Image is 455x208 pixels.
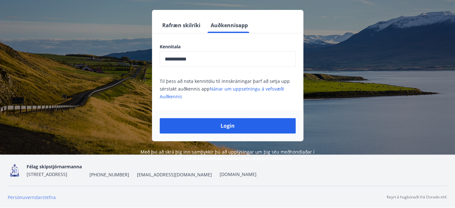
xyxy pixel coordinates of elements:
label: Kennitala [160,44,296,50]
button: Login [160,118,296,133]
a: [DOMAIN_NAME] [220,171,257,177]
span: Til þess að nota kennitölu til innskráningar þarf að setja upp sérstakt auðkennis app [160,78,290,100]
span: [EMAIL_ADDRESS][DOMAIN_NAME] [137,172,212,178]
span: Félag skipstjórnarmanna [27,164,82,170]
span: [PHONE_NUMBER] [89,172,129,178]
a: Persónuverndarstefna [8,194,56,200]
a: Nánar um uppsetningu á vefsvæði Auðkennis [160,86,284,100]
a: Persónuverndarstefna [190,155,238,161]
button: Auðkennisapp [208,18,250,33]
span: Með því að skrá þig inn samþykkir þú að upplýsingar um þig séu meðhöndlaðar í samræmi við Félag s... [140,149,315,161]
p: Keyrt á hugbúnaði frá Dorado ehf. [387,194,447,200]
span: [STREET_ADDRESS] [27,171,67,177]
img: 4fX9JWmG4twATeQ1ej6n556Sc8UHidsvxQtc86h8.png [8,164,21,177]
button: Rafræn skilríki [160,18,203,33]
